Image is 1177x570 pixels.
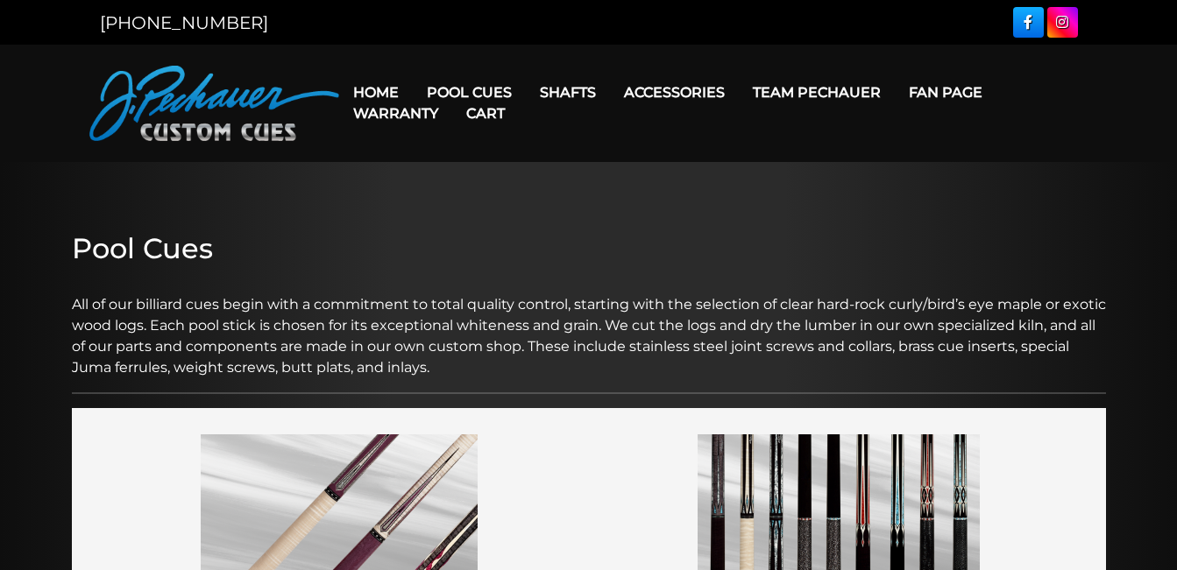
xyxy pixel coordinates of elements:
img: Pechauer Custom Cues [89,66,339,141]
a: Team Pechauer [739,70,895,115]
a: Accessories [610,70,739,115]
p: All of our billiard cues begin with a commitment to total quality control, starting with the sele... [72,273,1106,378]
a: Shafts [526,70,610,115]
a: Home [339,70,413,115]
a: Warranty [339,91,452,136]
a: Fan Page [895,70,996,115]
a: [PHONE_NUMBER] [100,12,268,33]
h2: Pool Cues [72,232,1106,265]
a: Pool Cues [413,70,526,115]
a: Cart [452,91,519,136]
